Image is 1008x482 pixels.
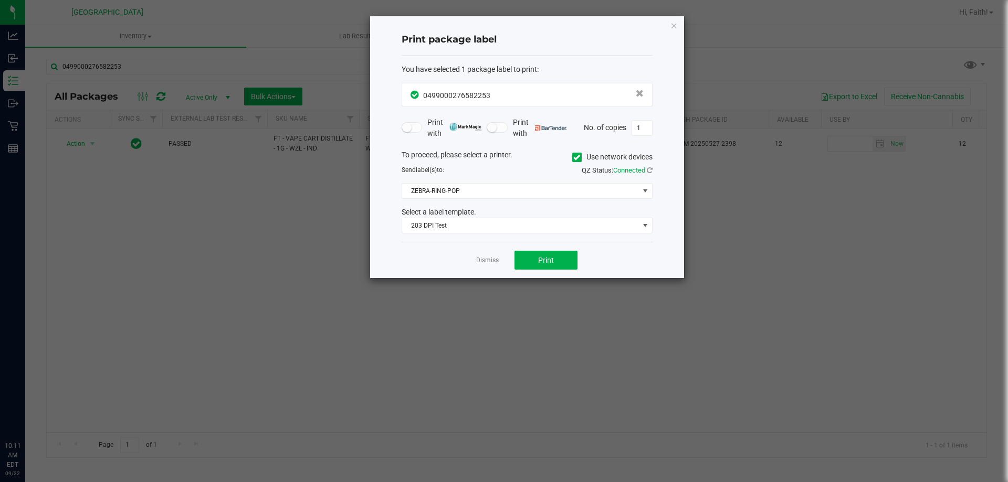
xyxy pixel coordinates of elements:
span: Print [538,256,554,264]
span: Print with [513,117,567,139]
span: 203 DPI Test [402,218,639,233]
span: label(s) [416,166,437,174]
span: Send to: [402,166,444,174]
label: Use network devices [572,152,653,163]
span: Print with [427,117,481,139]
h4: Print package label [402,33,653,47]
div: To proceed, please select a printer. [394,149,660,165]
span: No. of copies [584,123,626,131]
img: bartender.png [535,125,567,131]
span: Connected [613,166,645,174]
div: : [402,64,653,75]
span: You have selected 1 package label to print [402,65,537,73]
button: Print [514,251,577,270]
span: 0499000276582253 [423,91,490,100]
a: Dismiss [476,256,499,265]
iframe: Resource center [10,398,42,430]
img: mark_magic_cybra.png [449,123,481,131]
span: In Sync [411,89,421,100]
span: ZEBRA-RING-POP [402,184,639,198]
div: Select a label template. [394,207,660,218]
span: QZ Status: [582,166,653,174]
